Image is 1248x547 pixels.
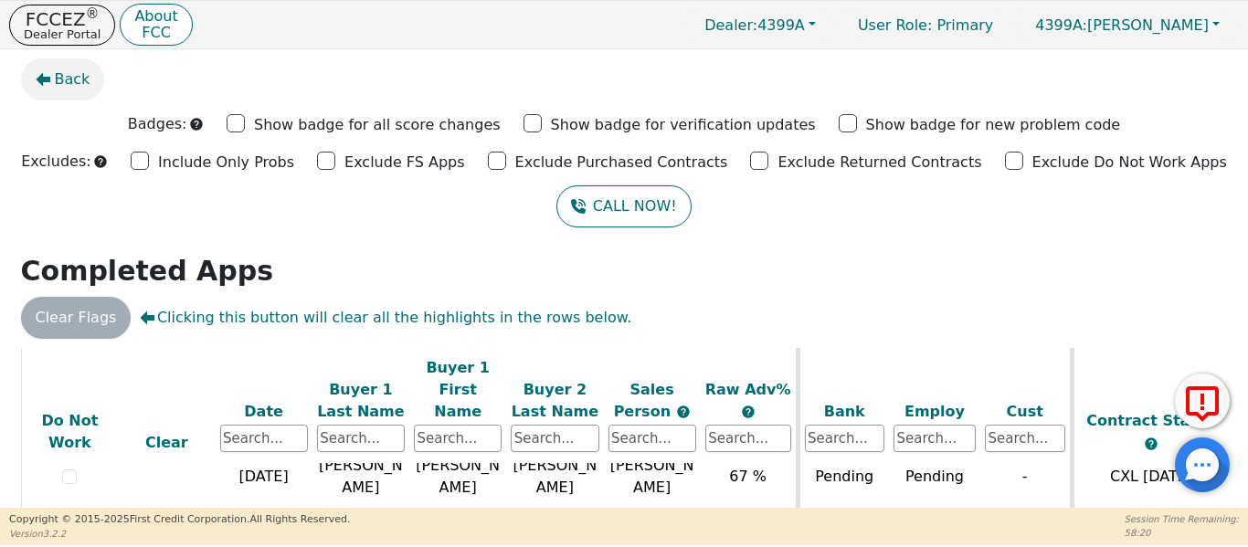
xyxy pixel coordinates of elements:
[1032,152,1227,174] p: Exclude Do Not Work Apps
[805,425,885,452] input: Search...
[840,7,1011,43] a: User Role: Primary
[866,114,1121,136] p: Show badge for new problem code
[24,28,100,40] p: Dealer Portal
[1016,11,1239,39] button: 4399A:[PERSON_NAME]
[889,446,980,509] td: Pending
[511,425,598,452] input: Search...
[614,380,676,419] span: Sales Person
[894,425,976,452] input: Search...
[9,527,350,541] p: Version 3.2.2
[120,4,192,47] button: AboutFCC
[704,16,757,34] span: Dealer:
[1125,512,1239,526] p: Session Time Remaining:
[220,425,308,452] input: Search...
[705,425,791,452] input: Search...
[254,114,501,136] p: Show badge for all score changes
[317,425,405,452] input: Search...
[317,378,405,422] div: Buyer 1 Last Name
[216,446,312,509] td: [DATE]
[344,152,465,174] p: Exclude FS Apps
[26,410,114,454] div: Do Not Work
[858,16,932,34] span: User Role :
[551,114,816,136] p: Show badge for verification updates
[21,58,105,100] button: Back
[704,16,805,34] span: 4399A
[511,378,598,422] div: Buyer 2 Last Name
[220,400,308,422] div: Date
[1175,373,1230,428] button: Report Error to FCC
[158,152,294,174] p: Include Only Probs
[9,512,350,528] p: Copyright © 2015- 2025 First Credit Corporation.
[1125,526,1239,540] p: 58:20
[1035,16,1087,34] span: 4399A:
[134,9,177,24] p: About
[798,446,889,509] td: Pending
[21,151,90,173] p: Excludes:
[894,400,976,422] div: Employ
[21,255,274,287] strong: Completed Apps
[980,446,1072,509] td: -
[128,113,187,135] p: Badges:
[608,425,696,452] input: Search...
[9,5,115,46] button: FCCEZ®Dealer Portal
[134,26,177,40] p: FCC
[685,11,835,39] button: Dealer:4399A
[506,446,603,509] td: [PERSON_NAME]
[556,185,691,227] button: CALL NOW!
[1086,412,1216,429] span: Contract Status
[729,468,767,485] span: 67 %
[985,425,1065,452] input: Search...
[140,307,631,329] span: Clicking this button will clear all the highlights in the rows below.
[985,400,1065,422] div: Cust
[414,425,502,452] input: Search...
[840,7,1011,43] p: Primary
[249,513,350,525] span: All Rights Reserved.
[312,446,409,509] td: [PERSON_NAME]
[24,10,100,28] p: FCCEZ
[86,5,100,22] sup: ®
[414,356,502,422] div: Buyer 1 First Name
[122,432,210,454] div: Clear
[1072,446,1229,509] td: CXL [DATE]
[805,400,885,422] div: Bank
[515,152,728,174] p: Exclude Purchased Contracts
[55,68,90,90] span: Back
[777,152,981,174] p: Exclude Returned Contracts
[1035,16,1209,34] span: [PERSON_NAME]
[705,380,791,397] span: Raw Adv%
[409,446,506,509] td: [PERSON_NAME]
